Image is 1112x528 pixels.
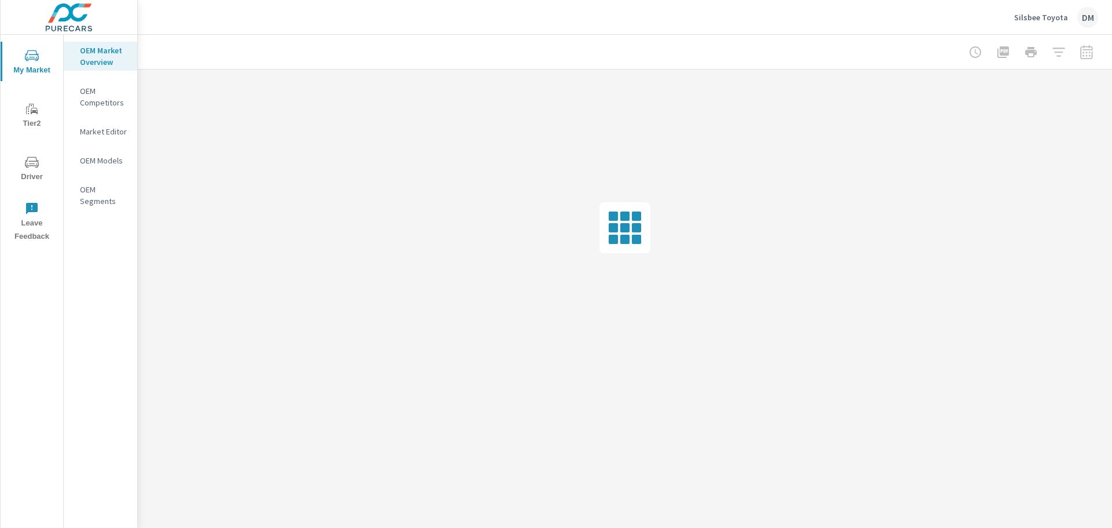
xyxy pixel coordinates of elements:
[80,45,128,68] p: OEM Market Overview
[4,102,60,130] span: Tier2
[4,155,60,184] span: Driver
[64,123,137,140] div: Market Editor
[64,181,137,210] div: OEM Segments
[80,85,128,108] p: OEM Competitors
[80,126,128,137] p: Market Editor
[1014,12,1068,23] p: Silsbee Toyota
[1,35,63,248] div: nav menu
[64,82,137,111] div: OEM Competitors
[64,152,137,169] div: OEM Models
[1077,7,1098,28] div: DM
[80,184,128,207] p: OEM Segments
[64,42,137,71] div: OEM Market Overview
[80,155,128,166] p: OEM Models
[4,202,60,243] span: Leave Feedback
[4,49,60,77] span: My Market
